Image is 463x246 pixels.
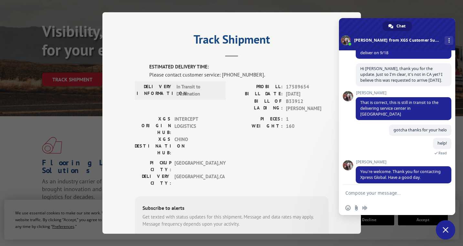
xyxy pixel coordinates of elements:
span: gotcha thanks for your helo [394,127,447,133]
label: DELIVERY CITY: [135,173,171,187]
span: Audio message [362,205,367,210]
label: PIECES: [232,116,283,123]
span: Chat [396,21,405,31]
label: XGS DESTINATION HUB: [135,136,171,156]
div: Get texted with status updates for this shipment. Message and data rates may apply. Message frequ... [142,213,321,228]
span: In Transit to Destination [176,83,220,98]
span: B33912 [PERSON_NAME] [286,98,329,112]
div: Successfully subscribed! [142,233,321,241]
textarea: Compose your message... [345,190,435,196]
label: PROBILL: [232,83,283,91]
span: [GEOGRAPHIC_DATA] , CA [174,173,218,187]
span: INTERCEPT LOGISTICS [174,116,218,136]
span: 17589654 [286,83,329,91]
div: Please contact customer service: [PHONE_NUMBER]. [149,71,329,78]
h2: Track Shipment [135,35,329,47]
label: BILL OF LADING: [232,98,283,112]
span: [PERSON_NAME] [356,91,451,95]
div: More channels [445,36,453,45]
span: You’re welcome. Thank you for contacting Xpress Global. Have a good day. [360,169,441,180]
span: Send a file [354,205,359,210]
div: Close chat [436,220,455,240]
div: Chat [383,21,412,31]
span: Hi [PERSON_NAME], thank you for the update. Just so I'm clear, it's not in CA yet? I believe this... [360,66,442,83]
label: WEIGHT: [232,123,283,130]
span: 1 [286,116,329,123]
span: help! [437,140,447,146]
span: Insert an emoji [345,205,351,210]
span: Read [438,151,447,155]
label: PICKUP CITY: [135,159,171,173]
span: That is correct, this is still in transit to the delivering service center in [GEOGRAPHIC_DATA] [360,100,438,117]
span: [DATE] [286,90,329,98]
span: CHINO [174,136,218,156]
span: [GEOGRAPHIC_DATA] , NY [174,159,218,173]
label: ESTIMATED DELIVERY TIME: [149,63,329,71]
label: BILL DATE: [232,90,283,98]
div: Subscribe to alerts [142,204,321,213]
span: [PERSON_NAME] [356,160,451,164]
label: XGS ORIGIN HUB: [135,116,171,136]
span: 160 [286,123,329,130]
label: DELIVERY INFORMATION: [137,83,173,98]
